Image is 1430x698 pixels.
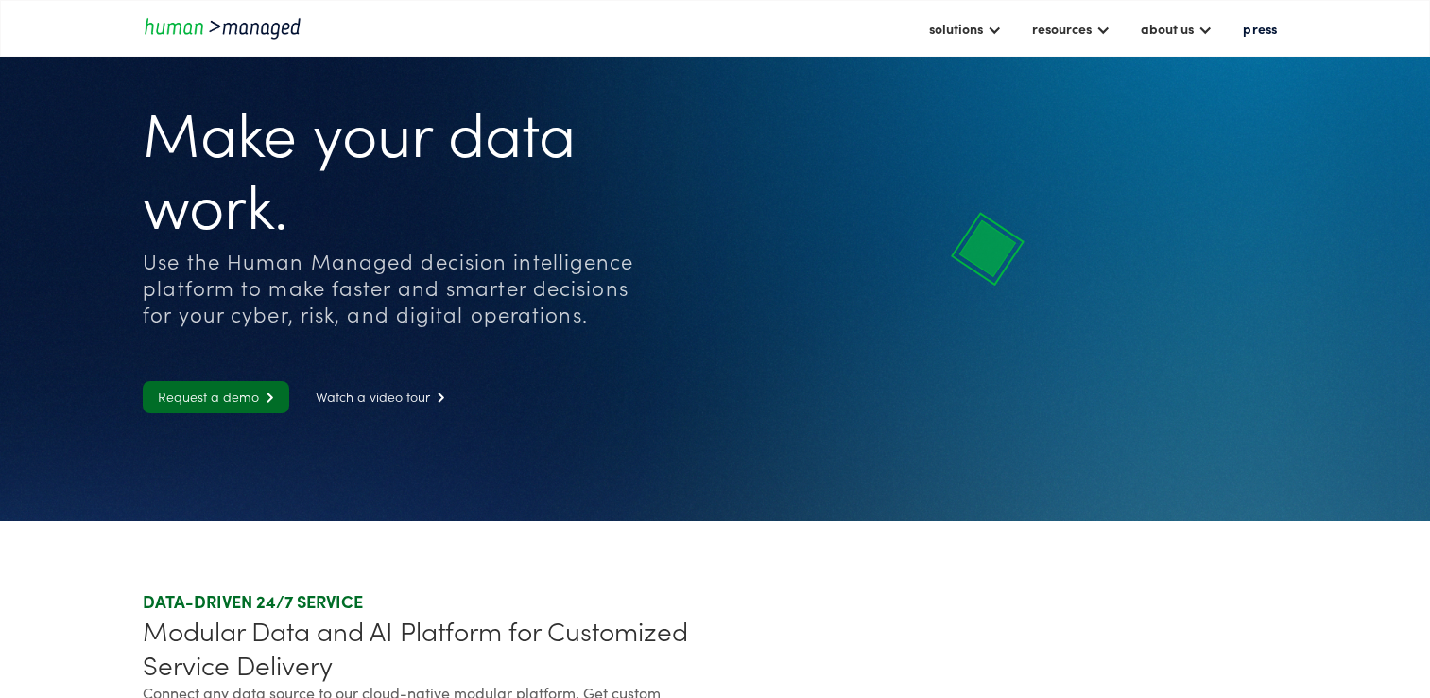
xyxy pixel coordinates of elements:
[143,95,636,238] h1: Make your data work.
[1032,17,1092,40] div: resources
[259,392,274,404] span: 
[143,381,289,413] a: Request a demo
[143,613,707,681] div: Modular Data and AI Platform for Customized Service Delivery
[929,17,983,40] div: solutions
[143,590,707,613] div: DATA-DRIVEN 24/7 SERVICE
[1131,12,1222,44] div: about us
[143,248,636,327] div: Use the Human Managed decision intelligence platform to make faster and smarter decisions for you...
[1233,12,1286,44] a: press
[143,15,313,41] a: home
[430,392,445,404] span: 
[301,381,460,413] a: Watch a video tour
[920,12,1011,44] div: solutions
[1141,17,1194,40] div: about us
[1023,12,1120,44] div: resources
